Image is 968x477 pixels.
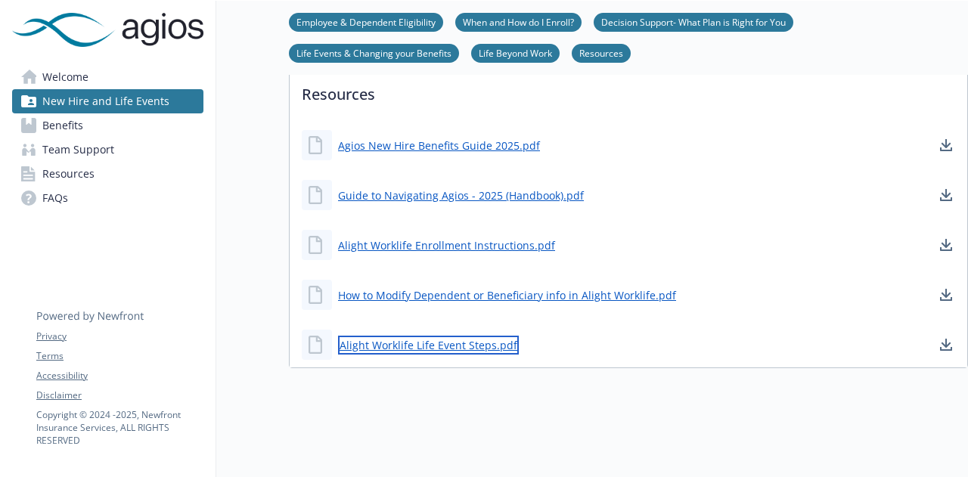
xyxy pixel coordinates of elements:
[289,45,459,60] a: Life Events & Changing your Benefits
[937,236,955,254] a: download document
[36,389,203,402] a: Disclaimer
[290,62,967,118] p: Resources
[42,162,95,186] span: Resources
[42,89,169,113] span: New Hire and Life Events
[12,138,203,162] a: Team Support
[338,287,676,303] a: How to Modify Dependent or Beneficiary info in Alight Worklife.pdf
[42,65,88,89] span: Welcome
[338,336,519,355] a: Alight Worklife Life Event Steps.pdf
[42,186,68,210] span: FAQs
[338,138,540,153] a: Agios New Hire Benefits Guide 2025.pdf
[36,330,203,343] a: Privacy
[42,138,114,162] span: Team Support
[455,14,582,29] a: When and How do I Enroll?
[42,113,83,138] span: Benefits
[594,14,793,29] a: Decision Support- What Plan is Right for You
[937,286,955,304] a: download document
[338,187,584,203] a: Guide to Navigating Agios - 2025 (Handbook).pdf
[937,186,955,204] a: download document
[572,45,631,60] a: Resources
[12,89,203,113] a: New Hire and Life Events
[12,186,203,210] a: FAQs
[36,408,203,447] p: Copyright © 2024 - 2025 , Newfront Insurance Services, ALL RIGHTS RESERVED
[289,14,443,29] a: Employee & Dependent Eligibility
[937,136,955,154] a: download document
[36,349,203,363] a: Terms
[471,45,560,60] a: Life Beyond Work
[12,65,203,89] a: Welcome
[338,237,555,253] a: Alight Worklife Enrollment Instructions.pdf
[12,162,203,186] a: Resources
[36,369,203,383] a: Accessibility
[12,113,203,138] a: Benefits
[937,336,955,354] a: download document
